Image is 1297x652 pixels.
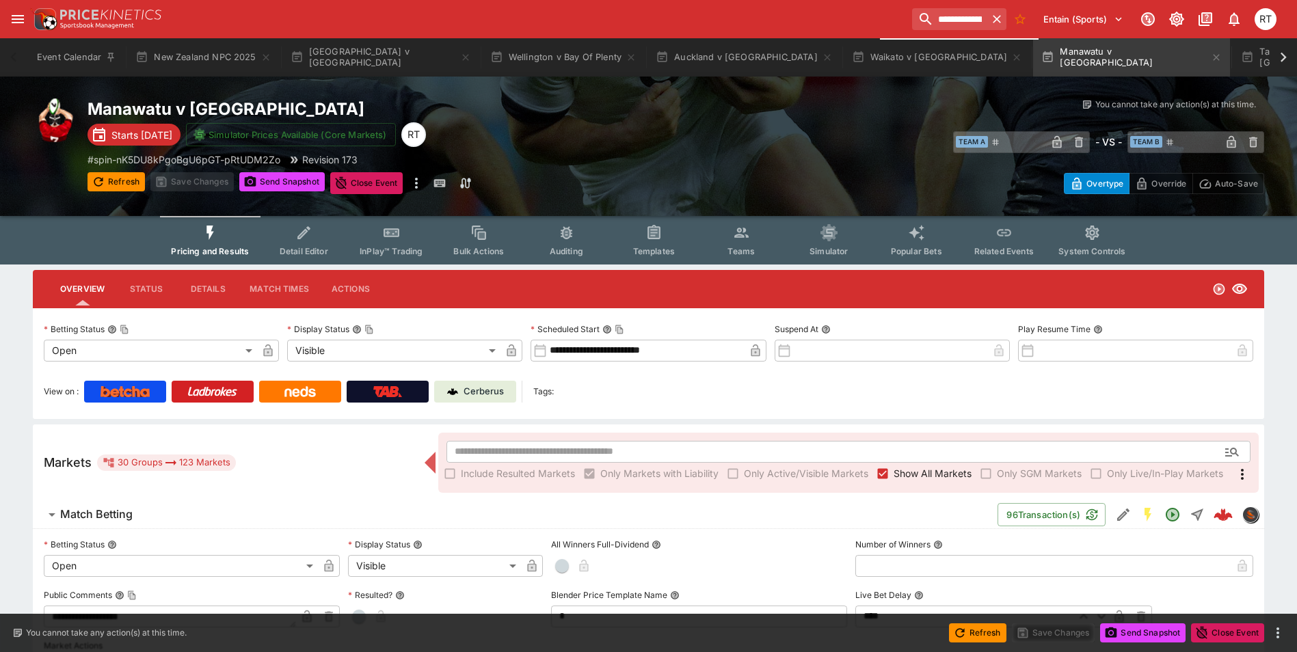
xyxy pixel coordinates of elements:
img: Betcha [101,386,150,397]
button: Live Bet Delay [914,590,924,600]
button: Toggle light/dark mode [1164,7,1189,31]
p: Resulted? [348,589,392,601]
button: Public CommentsCopy To Clipboard [115,590,124,600]
p: Betting Status [44,323,105,335]
div: Event type filters [160,216,1136,264]
span: Detail Editor [280,246,328,256]
p: Cerberus [464,385,504,398]
p: Betting Status [44,539,105,550]
p: Public Comments [44,589,112,601]
label: View on : [44,381,79,403]
button: Status [116,273,177,305]
button: Connected to PK [1136,7,1160,31]
p: All Winners Full-Dividend [551,539,649,550]
p: Override [1151,176,1186,191]
p: Scheduled Start [531,323,600,335]
div: Richard Tatton [401,122,426,147]
p: Overtype [1086,176,1123,191]
a: 0e06f751-675a-4483-a637-8237796c45cd [1209,501,1237,528]
button: Details [177,273,239,305]
button: Resulted? [395,590,405,600]
button: Match Times [239,273,320,305]
div: Visible [287,340,500,362]
button: All Winners Full-Dividend [652,540,661,549]
h5: Markets [44,454,92,470]
button: Refresh [88,172,145,191]
h2: Copy To Clipboard [88,98,676,120]
img: logo-cerberus--red.svg [1214,505,1233,524]
svg: Open [1164,506,1181,523]
p: You cannot take any action(s) at this time. [26,627,187,639]
p: Auto-Save [1215,176,1258,191]
span: Only Live/In-Play Markets [1107,466,1223,480]
button: Number of Winners [933,540,943,549]
button: 96Transaction(s) [998,503,1106,526]
button: Refresh [949,623,1006,642]
p: Suspend At [775,323,818,335]
button: New Zealand NPC 2025 [127,38,279,77]
span: Only Active/Visible Markets [744,466,868,480]
span: Pricing and Results [171,246,249,256]
button: Override [1129,173,1192,194]
button: Manawatu v [GEOGRAPHIC_DATA] [1033,38,1230,77]
p: Number of Winners [855,539,931,550]
span: Popular Bets [891,246,942,256]
label: Tags: [533,381,554,403]
h6: - VS - [1095,135,1122,149]
button: Notifications [1222,7,1246,31]
span: Team B [1130,136,1162,148]
span: Simulator [810,246,848,256]
button: Copy To Clipboard [127,590,137,600]
button: No Bookmarks [1009,8,1031,30]
input: search [912,8,987,30]
p: Revision 173 [302,152,358,167]
p: Live Bet Delay [855,589,911,601]
button: SGM Enabled [1136,502,1160,527]
button: Richard Tatton [1251,4,1281,34]
img: Neds [284,386,315,397]
button: more [408,172,425,194]
button: Select Tenant [1035,8,1132,30]
span: InPlay™ Trading [360,246,423,256]
button: [GEOGRAPHIC_DATA] v [GEOGRAPHIC_DATA] [282,38,479,77]
img: Ladbrokes [187,386,237,397]
img: sportingsolutions [1243,507,1258,522]
img: PriceKinetics [60,10,161,20]
button: Auto-Save [1192,173,1264,194]
button: Copy To Clipboard [364,325,374,334]
span: Only SGM Markets [997,466,1082,480]
button: Waikato v [GEOGRAPHIC_DATA] [844,38,1031,77]
p: Play Resume Time [1018,323,1091,335]
button: Overtype [1064,173,1129,194]
div: Richard Tatton [1255,8,1276,30]
button: Simulator Prices Available (Core Markets) [186,123,396,146]
p: Copy To Clipboard [88,152,280,167]
a: Cerberus [434,381,516,403]
span: Teams [727,246,755,256]
span: Include Resulted Markets [461,466,575,480]
button: Auckland v [GEOGRAPHIC_DATA] [647,38,841,77]
button: Send Snapshot [239,172,325,191]
img: Sportsbook Management [60,23,134,29]
p: Blender Price Template Name [551,589,667,601]
button: Betting Status [107,540,117,549]
div: Open [44,340,257,362]
button: Open [1220,439,1244,464]
button: Display Status [413,540,423,549]
button: Play Resume Time [1093,325,1103,334]
div: 0e06f751-675a-4483-a637-8237796c45cd [1214,505,1233,524]
div: Open [44,555,318,577]
button: Match Betting [33,501,998,528]
svg: More [1234,466,1251,483]
button: Straight [1185,502,1209,527]
span: Auditing [550,246,583,256]
button: Copy To Clipboard [615,325,624,334]
button: Betting StatusCopy To Clipboard [107,325,117,334]
img: rugby_union.png [33,98,77,142]
button: Wellington v Bay Of Plenty [482,38,645,77]
button: open drawer [5,7,30,31]
span: Related Events [974,246,1034,256]
img: PriceKinetics Logo [30,5,57,33]
span: Show All Markets [894,466,972,480]
p: Display Status [287,323,349,335]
